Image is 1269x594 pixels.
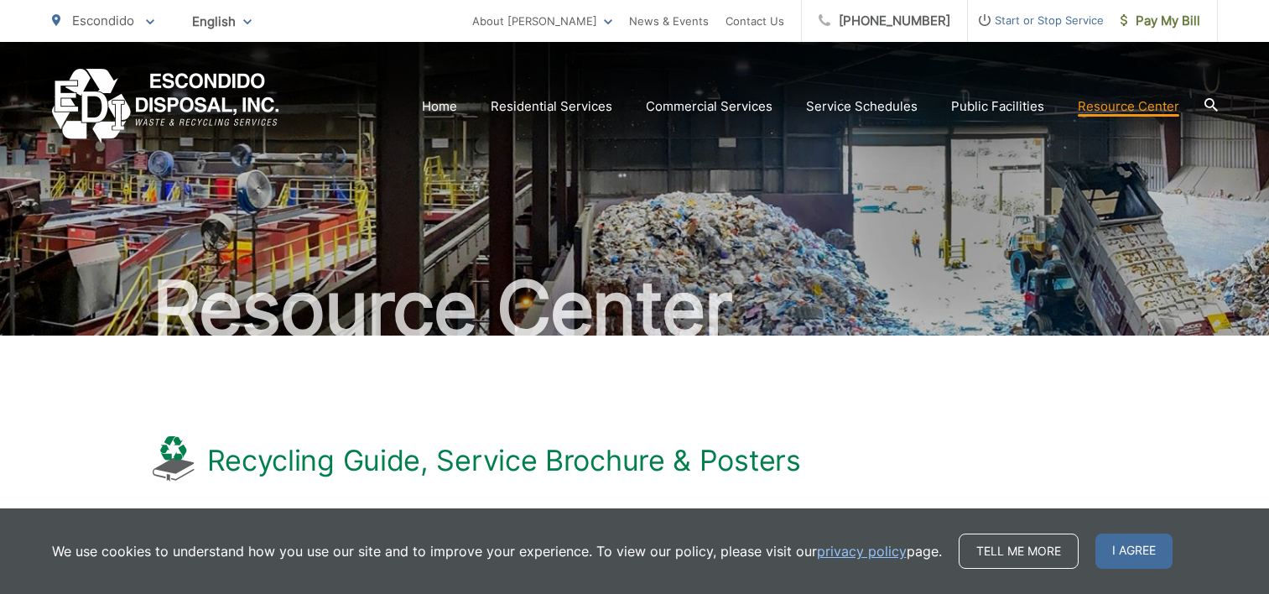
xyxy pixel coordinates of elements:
h1: Recycling Guide, Service Brochure & Posters [207,444,801,477]
a: Tell me more [959,534,1079,569]
a: Commercial Services [646,96,772,117]
a: News & Events [629,11,709,31]
a: Resource Center [1078,96,1179,117]
a: Home [422,96,457,117]
span: Pay My Bill [1121,11,1200,31]
a: Service Schedules [806,96,918,117]
span: Escondido [72,13,134,29]
a: Residential Services [491,96,612,117]
span: I agree [1095,534,1173,569]
span: English [179,7,264,36]
a: EDCD logo. Return to the homepage. [52,69,279,143]
a: Contact Us [726,11,784,31]
a: Public Facilities [951,96,1044,117]
a: privacy policy [817,541,907,561]
h2: Resource Center [52,267,1218,351]
p: We use cookies to understand how you use our site and to improve your experience. To view our pol... [52,541,942,561]
a: About [PERSON_NAME] [472,11,612,31]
